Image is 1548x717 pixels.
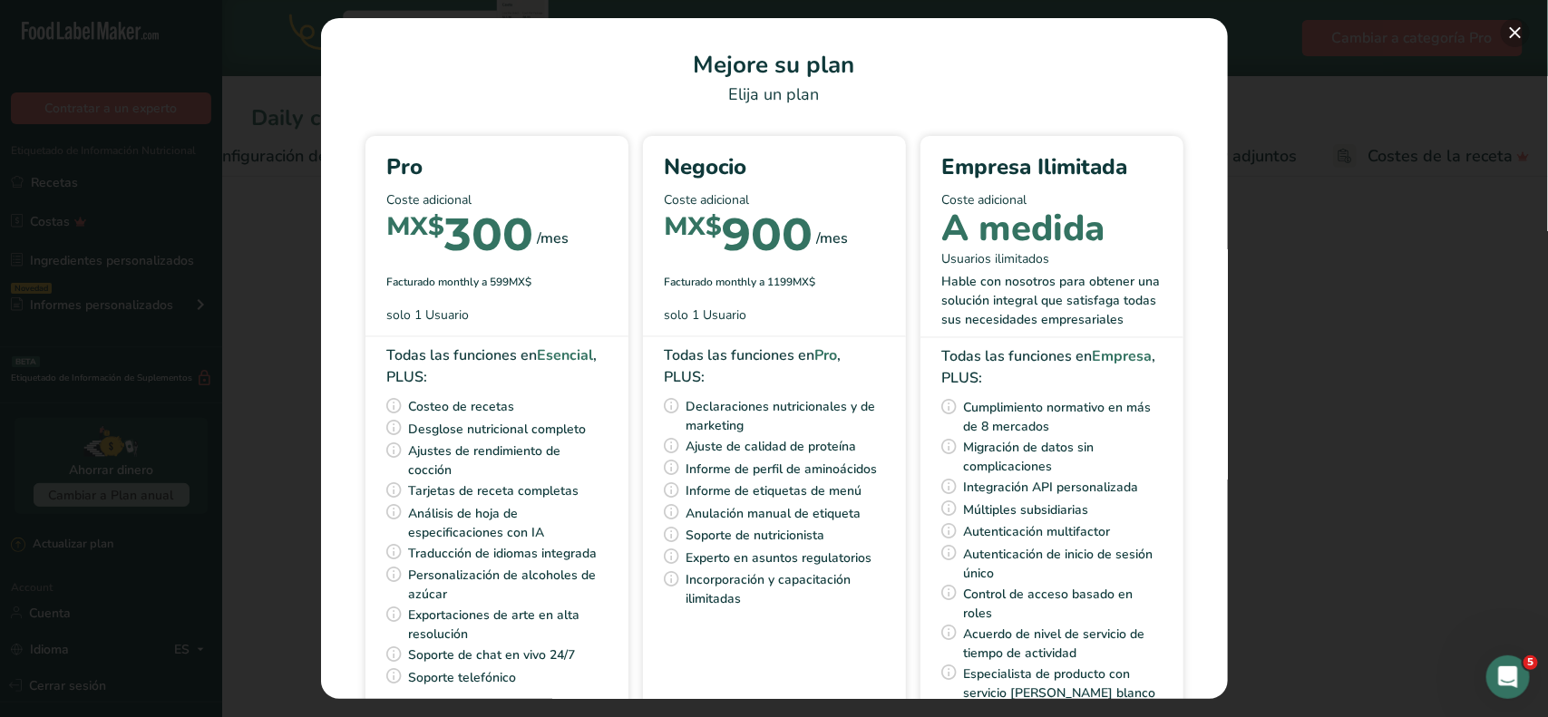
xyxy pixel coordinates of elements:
span: Personalización de alcoholes de azúcar [409,564,607,604]
span: Anulación manual de etiqueta [686,502,862,525]
span: 5 [1524,655,1538,670]
div: Hable con nosotros para obtener una solución integral que satisfaga todas sus necesidades empresa... [942,272,1162,329]
div: A medida [942,217,1105,241]
span: Análisis de hoja de especificaciones con IA [409,502,607,542]
b: Esencial [538,345,594,365]
span: solo 1 Usuario [387,305,470,325]
span: Incorporación y capacitación ilimitadas [686,568,884,608]
span: Declaraciones nutricionales y de marketing [686,395,884,435]
div: 300 [387,217,534,259]
span: Soporte de chat en vivo 24/7 [409,644,576,666]
span: Traducción de idiomas integrada [409,542,598,565]
span: Costeo de recetas [409,395,515,418]
div: /mes [538,228,570,249]
p: Coste adicional [387,190,607,209]
span: MX$ [387,210,445,241]
iframe: Intercom live chat [1486,655,1530,699]
span: Tarjetas de receta completas [409,480,579,502]
div: Elija un plan [343,82,1206,107]
span: Autenticación multifactor [964,520,1111,543]
span: Informe de perfil de aminoácidos [686,458,878,480]
span: Acuerdo de nivel de servicio de tiempo de actividad [964,623,1162,663]
span: Múltiples subsidiarias [964,499,1089,521]
span: Experto en asuntos regulatorios [686,547,872,569]
b: Empresa [1093,346,1153,366]
p: Coste adicional [942,190,1162,209]
div: /mes [817,228,849,249]
h1: Mejore su plan [343,47,1206,82]
span: Informe de etiquetas de menú [686,480,862,502]
span: Soporte de nutricionista [686,524,825,547]
span: Usuarios ilimitados [942,249,1050,268]
span: Autenticación de inicio de sesión único [964,543,1162,583]
span: Cumplimiento normativo en más de 8 mercados [964,396,1162,436]
div: Facturado monthly a 1199MX$ [665,274,884,290]
div: Todas las funciones en , PLUS: [665,344,884,388]
span: Exportaciones de arte en alta resolución [409,604,607,644]
div: Negocio [665,150,884,183]
span: Especialista de producto con servicio [PERSON_NAME] blanco [964,663,1162,702]
div: Empresa Ilimitada [942,150,1162,183]
p: Coste adicional [665,190,884,209]
span: Migración de datos sin complicaciones [964,436,1162,476]
span: MX$ [665,210,723,241]
span: Ajuste de calidad de proteína [686,435,857,458]
div: Pro [387,150,607,183]
div: Todas las funciones en , PLUS: [387,344,607,388]
span: solo 1 Usuario [665,305,747,325]
span: Desglose nutricional completo [409,418,587,441]
div: 900 [665,217,813,259]
div: Todas las funciones en , PLUS: [942,345,1162,389]
b: Pro [815,345,838,365]
div: Facturado monthly a 599MX$ [387,274,607,290]
span: Soporte telefónico [409,666,517,689]
span: Integración API personalizada [964,476,1139,499]
span: Ajustes de rendimiento de cocción [409,440,607,480]
span: Control de acceso basado en roles [964,583,1162,623]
